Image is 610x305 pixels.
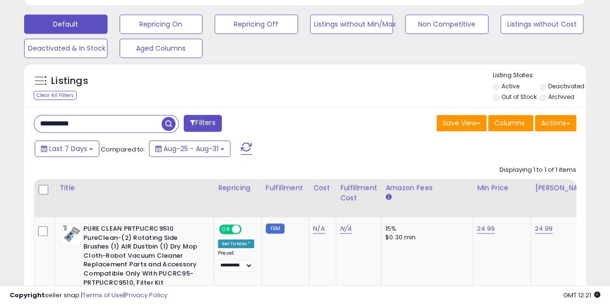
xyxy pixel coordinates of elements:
label: Deactivated [548,82,584,90]
button: Actions [535,115,576,131]
div: 15% [385,224,465,233]
div: Amazon Fees [385,183,469,193]
div: Fulfillment [266,183,305,193]
img: 41gPVCe3DkL._SL40_.jpg [62,224,81,244]
span: Columns [494,118,525,128]
button: Listings without Cost [501,14,584,34]
p: Listing States: [493,71,586,80]
span: OFF [240,225,256,234]
a: N/A [313,224,325,234]
span: ON [220,225,232,234]
span: Last 7 Days [49,144,87,153]
span: 2025-09-8 12:21 GMT [563,291,600,300]
button: Aug-25 - Aug-31 [149,140,230,157]
div: [PERSON_NAME] [535,183,592,193]
small: FBM [266,223,285,234]
button: Deactivated & In Stock [24,39,108,58]
a: N/A [340,224,352,234]
button: Non Competitive [405,14,488,34]
label: Out of Stock [501,93,536,101]
div: Preset: [218,250,254,272]
label: Active [501,82,519,90]
button: Default [24,14,108,34]
a: Privacy Policy [125,291,167,300]
a: 24.99 [477,224,495,234]
label: Archived [548,93,574,101]
div: Repricing [218,183,258,193]
button: Aged Columns [120,39,203,58]
span: Compared to: [101,145,145,154]
button: Filters [184,115,221,132]
div: Fulfillment Cost [340,183,377,203]
button: Repricing Off [215,14,298,34]
button: Columns [488,115,533,131]
span: Aug-25 - Aug-31 [163,144,218,153]
div: Title [59,183,210,193]
button: Save View [436,115,487,131]
button: Last 7 Days [35,140,99,157]
b: PURE CLEAN PRTPUCRC9510 PureClean-(2) Rotating Side Brushes (1) AIR Dustbin (1) Dry Mop Cloth-Rob... [83,224,201,290]
button: Listings without Min/Max [310,14,393,34]
small: Amazon Fees. [385,193,391,202]
a: Terms of Use [82,291,123,300]
div: Min Price [477,183,527,193]
h5: Listings [51,74,88,88]
div: Clear All Filters [34,91,77,100]
div: $0.30 min [385,233,465,242]
button: Repricing On [120,14,203,34]
strong: Copyright [10,291,45,300]
a: 24.99 [535,224,553,234]
div: seller snap | | [10,291,167,300]
div: Set To Max * [218,239,254,248]
div: Cost [313,183,332,193]
div: Displaying 1 to 1 of 1 items [500,166,576,175]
